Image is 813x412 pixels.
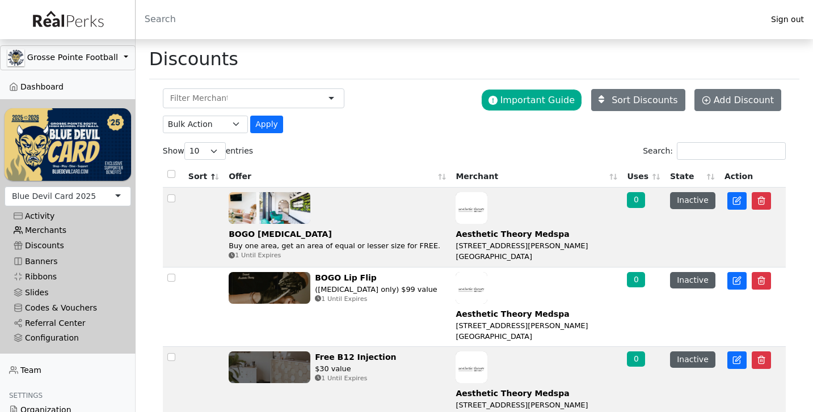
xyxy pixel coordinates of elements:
div: ([MEDICAL_DATA] only) $99 value [315,284,437,295]
img: real_perks_logo-01.svg [27,7,108,32]
img: rT68sBaw8aPE85LadKvNM4RMuXDdD6E9jeonjBUi.jpg [456,192,487,224]
div: Buy one area, get an area of equal or lesser size for FREE. [229,240,440,251]
div: [STREET_ADDRESS][PERSON_NAME] [GEOGRAPHIC_DATA] [456,320,618,342]
span: Important Guide [500,95,575,105]
div: Activity [14,211,122,221]
th: Sort: activate to sort column descending [184,163,224,188]
img: rT68sBaw8aPE85LadKvNM4RMuXDdD6E9jeonjBUi.jpg [456,351,487,383]
a: Aesthetic Theory Medspa [STREET_ADDRESS][PERSON_NAME] [GEOGRAPHIC_DATA] [456,272,618,342]
a: Codes & Vouchers [5,300,131,316]
span: Sort Discounts [612,95,677,105]
img: VbvJgjg0eHpJubpP1vIchEI7iaECFbQoBp4snufw.jpg [229,192,310,224]
button: Inactive [670,192,715,209]
div: 0 [627,192,645,207]
a: Referral Center [5,316,131,331]
div: 1 Until Expires [315,295,437,304]
div: BOGO Lip Flip [315,272,437,284]
button: Important Guide [481,89,582,111]
input: Filter Merchant [170,92,228,104]
img: MJTuTz8X2OfoF2B4Uz8M0MQp6Ey3fmTcjGBBG7Ic.jpg [229,272,310,304]
label: Show entries [163,142,253,160]
a: 0 [627,354,645,363]
div: BOGO [MEDICAL_DATA] [229,228,440,240]
h1: Discounts [149,48,238,70]
a: BOGO [MEDICAL_DATA] Buy one area, get an area of equal or lesser size for FREE. 1 Until Expires [229,192,446,261]
img: rT68sBaw8aPE85LadKvNM4RMuXDdD6E9jeonjBUi.jpg [456,272,487,304]
div: Aesthetic Theory Medspa [456,308,618,320]
th: State: activate to sort column ascending [665,163,720,188]
a: Banners [5,254,131,269]
input: Search: [677,142,786,160]
a: BOGO Lip Flip ([MEDICAL_DATA] only) $99 value 1 Until Expires [229,272,446,308]
div: Aesthetic Theory Medspa [456,388,618,400]
div: [STREET_ADDRESS][PERSON_NAME] [GEOGRAPHIC_DATA] [456,240,618,262]
div: 1 Until Expires [315,374,396,384]
a: 0 [627,275,645,284]
input: Search [136,6,762,33]
div: $30 value [315,363,396,374]
span: Add Discount [714,95,774,105]
a: Discounts [5,238,131,253]
span: Settings [9,392,43,400]
img: WvZzOez5OCqmO91hHZfJL7W2tJ07LbGMjwPPNJwI.png [5,108,131,180]
img: pCbnmB46Vnt449YLtzLelRc7yjJqAHZIcBt1vFDI.jpg [229,351,310,383]
img: GAa1zriJJmkmu1qRtUwg8x1nQwzlKm3DoqW9UgYl.jpg [7,49,24,66]
div: Free B12 Injection [315,351,396,363]
th: Uses: activate to sort column ascending [622,163,665,188]
a: Sort Discounts [591,89,685,111]
div: 1 Until Expires [229,251,440,261]
button: Inactive [670,272,715,288]
select: Showentries [184,142,226,160]
div: Aesthetic Theory Medspa [456,228,618,240]
a: Free B12 Injection $30 value 1 Until Expires [229,351,446,388]
select: .form-select-sm example [163,116,248,133]
button: Apply [250,116,283,133]
div: Configuration [14,333,122,343]
a: Aesthetic Theory Medspa [STREET_ADDRESS][PERSON_NAME] [GEOGRAPHIC_DATA] [456,192,618,262]
div: Blue Devil Card 2025 [12,190,96,202]
a: Add Discount [694,89,781,111]
a: Sign out [762,12,813,27]
div: 0 [627,351,645,367]
button: Inactive [670,351,715,368]
a: Merchants [5,223,131,238]
a: Slides [5,284,131,300]
th: Offer: activate to sort column ascending [224,163,451,188]
th: Action [720,163,786,188]
a: 0 [627,195,645,204]
div: 0 [627,272,645,287]
label: Search: [643,142,786,160]
th: Merchant: activate to sort column ascending [451,163,622,188]
a: Ribbons [5,269,131,284]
